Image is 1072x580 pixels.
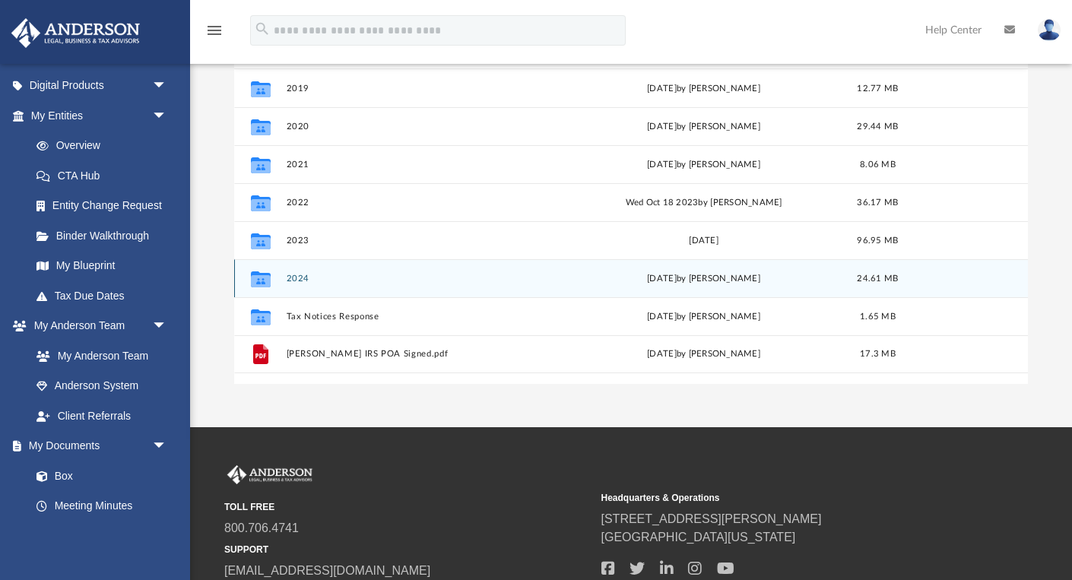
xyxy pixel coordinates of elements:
button: 2024 [287,274,560,284]
a: My Entitiesarrow_drop_down [11,100,190,131]
span: 8.06 MB [860,160,896,169]
span: 96.95 MB [857,236,898,245]
img: Anderson Advisors Platinum Portal [224,465,316,485]
a: menu [205,29,224,40]
a: 800.706.4741 [224,521,299,534]
a: Tax Due Dates [21,280,190,311]
a: My Documentsarrow_drop_down [11,431,182,461]
div: [DATE] by [PERSON_NAME] [567,158,841,172]
a: Client Referrals [21,401,182,431]
span: 17.3 MB [860,350,896,358]
a: Forms Library [21,521,175,551]
span: arrow_drop_down [152,71,182,102]
span: 36.17 MB [857,198,898,207]
button: 2021 [287,160,560,170]
a: Overview [21,131,190,161]
div: [DATE] by [PERSON_NAME] [567,82,841,96]
span: 24.61 MB [857,274,898,283]
a: Digital Productsarrow_drop_down [11,71,190,101]
div: [DATE] [567,234,841,248]
button: [PERSON_NAME] IRS POA Signed.pdf [287,349,560,359]
small: TOLL FREE [224,500,591,514]
small: Headquarters & Operations [601,491,968,505]
button: 2022 [287,198,560,208]
button: 2023 [287,236,560,246]
span: arrow_drop_down [152,311,182,342]
a: My Blueprint [21,251,182,281]
img: Anderson Advisors Platinum Portal [7,18,144,48]
div: Wed Oct 18 2023 by [PERSON_NAME] [567,196,841,210]
a: Box [21,461,175,491]
i: menu [205,21,224,40]
button: 2019 [287,84,560,93]
a: [EMAIL_ADDRESS][DOMAIN_NAME] [224,564,430,577]
a: Binder Walkthrough [21,220,190,251]
button: Tax Notices Response [287,312,560,322]
span: arrow_drop_down [152,431,182,462]
div: [DATE] by [PERSON_NAME] [567,347,841,361]
div: grid [234,69,1028,384]
div: [DATE] by [PERSON_NAME] [567,120,841,134]
a: My Anderson Teamarrow_drop_down [11,311,182,341]
i: search [254,21,271,37]
div: [DATE] by [PERSON_NAME] [567,310,841,324]
a: CTA Hub [21,160,190,191]
span: 12.77 MB [857,84,898,93]
img: User Pic [1038,19,1061,41]
a: [GEOGRAPHIC_DATA][US_STATE] [601,531,796,544]
span: 29.44 MB [857,122,898,131]
a: Anderson System [21,371,182,401]
a: [STREET_ADDRESS][PERSON_NAME] [601,512,822,525]
a: Entity Change Request [21,191,190,221]
a: Meeting Minutes [21,491,182,521]
button: 2020 [287,122,560,132]
a: My Anderson Team [21,341,175,371]
div: [DATE] by [PERSON_NAME] [567,272,841,286]
small: SUPPORT [224,543,591,556]
span: arrow_drop_down [152,100,182,132]
span: 1.65 MB [860,312,896,321]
